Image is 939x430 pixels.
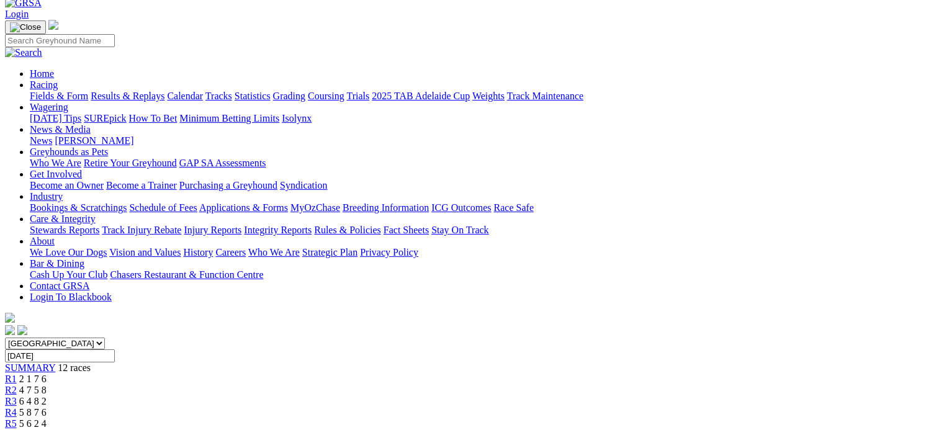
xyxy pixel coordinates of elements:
a: Track Injury Rebate [102,225,181,235]
a: Injury Reports [184,225,241,235]
a: Race Safe [493,202,533,213]
a: Become a Trainer [106,180,177,190]
a: Isolynx [282,113,312,123]
a: Results & Replays [91,91,164,101]
div: Wagering [30,113,934,124]
a: Cash Up Your Club [30,269,107,280]
a: History [183,247,213,258]
a: Track Maintenance [507,91,583,101]
a: ICG Outcomes [431,202,491,213]
img: logo-grsa-white.png [48,20,58,30]
a: How To Bet [129,113,177,123]
a: Login [5,9,29,19]
a: SUREpick [84,113,126,123]
a: R3 [5,396,17,406]
a: Careers [215,247,246,258]
a: Fact Sheets [384,225,429,235]
a: Coursing [308,91,344,101]
a: Who We Are [248,247,300,258]
div: Greyhounds as Pets [30,158,934,169]
span: 5 8 7 6 [19,407,47,418]
a: Privacy Policy [360,247,418,258]
div: Racing [30,91,934,102]
a: Integrity Reports [244,225,312,235]
a: Statistics [235,91,271,101]
a: Home [30,68,54,79]
span: 5 6 2 4 [19,418,47,429]
input: Search [5,34,115,47]
a: Greyhounds as Pets [30,146,108,157]
a: Contact GRSA [30,280,89,291]
a: Vision and Values [109,247,181,258]
button: Toggle navigation [5,20,46,34]
input: Select date [5,349,115,362]
a: About [30,236,55,246]
a: Rules & Policies [314,225,381,235]
a: R1 [5,374,17,384]
a: Care & Integrity [30,213,96,224]
a: Stewards Reports [30,225,99,235]
a: Stay On Track [431,225,488,235]
img: logo-grsa-white.png [5,313,15,323]
span: 4 7 5 8 [19,385,47,395]
a: Schedule of Fees [129,202,197,213]
a: Industry [30,191,63,202]
a: [DATE] Tips [30,113,81,123]
a: 2025 TAB Adelaide Cup [372,91,470,101]
a: Grading [273,91,305,101]
a: SUMMARY [5,362,55,373]
a: MyOzChase [290,202,340,213]
a: Fields & Form [30,91,88,101]
a: Racing [30,79,58,90]
a: Strategic Plan [302,247,357,258]
div: Industry [30,202,934,213]
a: Calendar [167,91,203,101]
span: 6 4 8 2 [19,396,47,406]
a: News & Media [30,124,91,135]
a: Wagering [30,102,68,112]
a: Login To Blackbook [30,292,112,302]
a: Minimum Betting Limits [179,113,279,123]
span: 12 races [58,362,91,373]
a: Purchasing a Greyhound [179,180,277,190]
div: Get Involved [30,180,934,191]
a: Weights [472,91,505,101]
a: Trials [346,91,369,101]
img: Search [5,47,42,58]
div: Bar & Dining [30,269,934,280]
img: facebook.svg [5,325,15,335]
a: Applications & Forms [199,202,288,213]
a: Get Involved [30,169,82,179]
a: R5 [5,418,17,429]
div: News & Media [30,135,934,146]
a: Bookings & Scratchings [30,202,127,213]
a: Syndication [280,180,327,190]
a: Become an Owner [30,180,104,190]
div: About [30,247,934,258]
a: Who We Are [30,158,81,168]
a: Chasers Restaurant & Function Centre [110,269,263,280]
a: Breeding Information [343,202,429,213]
a: Tracks [205,91,232,101]
a: R4 [5,407,17,418]
a: Bar & Dining [30,258,84,269]
a: We Love Our Dogs [30,247,107,258]
a: R2 [5,385,17,395]
img: twitter.svg [17,325,27,335]
a: GAP SA Assessments [179,158,266,168]
a: News [30,135,52,146]
a: Retire Your Greyhound [84,158,177,168]
span: 2 1 7 6 [19,374,47,384]
img: Close [10,22,41,32]
div: Care & Integrity [30,225,934,236]
a: [PERSON_NAME] [55,135,133,146]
